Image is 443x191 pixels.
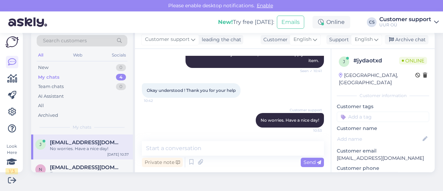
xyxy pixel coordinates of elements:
div: Request phone number [337,172,399,181]
span: Online [399,57,427,64]
div: leading the chat [199,36,241,43]
div: My chats [38,74,60,81]
span: Customer support [290,107,322,113]
span: 10:42 [144,98,170,103]
span: nastja.kucerenko@gmail.com [50,164,122,171]
span: English [355,36,373,43]
span: No worries. Have a nice day! [261,118,319,123]
span: Okay understood ! Thank you for your help [147,88,236,93]
span: J [39,142,42,147]
div: # jydaotxd [353,57,399,65]
span: J.albahjaj@gmail.com [50,139,122,146]
div: Благодарю вас [50,171,129,177]
div: Customer [261,36,288,43]
span: Seen ✓ 10:41 [296,68,322,73]
div: Customer information [337,93,429,99]
div: Archived [38,112,58,119]
div: CS [367,17,377,27]
div: All [38,102,44,109]
div: 4 [116,74,126,81]
button: Emails [277,16,304,29]
p: Customer phone [337,165,429,172]
div: [GEOGRAPHIC_DATA], [GEOGRAPHIC_DATA] [339,72,415,86]
div: UUR OÜ [379,22,431,28]
div: Customer support [379,17,431,22]
div: Look Here [6,143,18,174]
div: Try free [DATE]: [218,18,274,26]
div: 0 [116,64,126,71]
span: Enable [255,2,275,9]
span: Search customers [43,37,87,44]
div: Support [326,36,349,43]
p: Customer email [337,147,429,155]
div: Web [72,51,84,60]
span: My chats [73,124,91,130]
span: Send [304,159,321,165]
div: 0 [116,83,126,90]
div: [DATE] 10:37 [107,152,129,157]
span: English [293,36,311,43]
div: Team chats [38,83,64,90]
span: n [39,167,42,172]
img: Askly Logo [6,36,19,47]
input: Add a tag [337,112,429,122]
p: Customer tags [337,103,429,110]
a: Customer supportUUR OÜ [379,17,439,28]
div: All [37,51,45,60]
input: Add name [337,135,421,143]
p: [EMAIL_ADDRESS][DOMAIN_NAME] [337,155,429,162]
div: New [38,64,48,71]
div: Socials [110,51,127,60]
span: Customer support [145,36,190,43]
span: 10:53 [296,128,322,133]
div: Private note [142,158,183,167]
div: AI Assistant [38,93,64,100]
div: Archive chat [385,35,428,44]
div: 1 / 3 [6,168,18,174]
div: No worries. Have a nice day! [50,146,129,152]
span: j [343,59,345,64]
b: New! [218,19,233,25]
div: Online [313,16,350,28]
p: Customer name [337,125,429,132]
